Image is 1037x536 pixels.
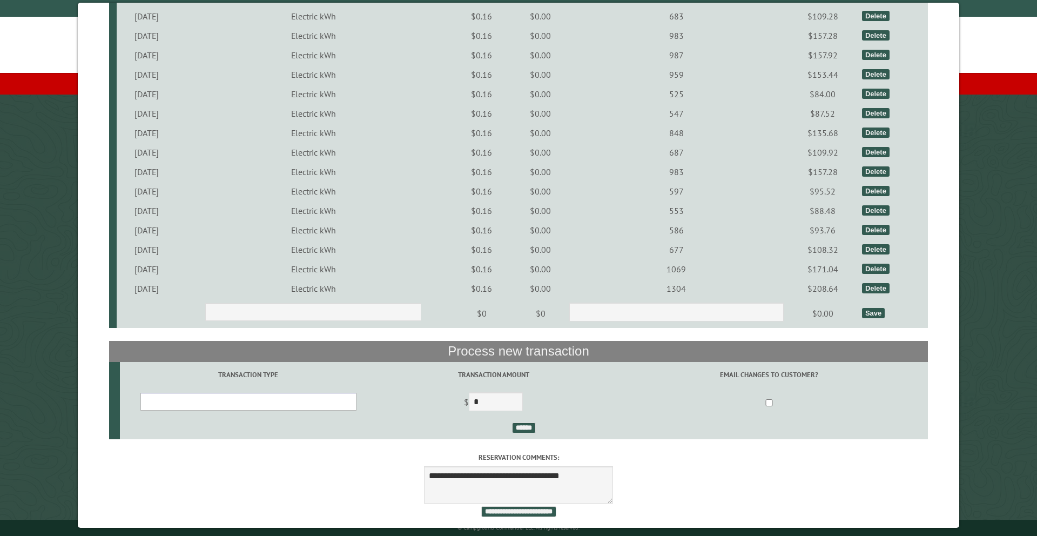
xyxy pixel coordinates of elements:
td: Electric kWh [177,6,449,26]
td: Electric kWh [177,220,449,240]
td: $0 [449,298,514,329]
div: Save [862,308,885,318]
td: $93.76 [785,220,860,240]
div: Delete [862,30,890,41]
td: [DATE] [117,162,177,182]
td: $0.16 [449,259,514,279]
td: $135.68 [785,123,860,143]
td: $208.64 [785,279,860,298]
td: Electric kWh [177,65,449,84]
td: $0.16 [449,162,514,182]
td: $0.16 [449,201,514,220]
td: $0.16 [449,26,514,45]
td: 687 [567,143,785,162]
td: $157.92 [785,45,860,65]
div: Delete [862,264,890,274]
td: Electric kWh [177,240,449,259]
td: $0.00 [514,104,567,123]
td: $0.00 [514,45,567,65]
td: $0.00 [514,65,567,84]
td: $0.00 [514,143,567,162]
div: Delete [862,166,890,177]
label: Transaction Type [122,370,375,380]
div: Delete [862,225,890,235]
div: Delete [862,147,890,157]
td: $153.44 [785,65,860,84]
td: [DATE] [117,201,177,220]
td: $0.00 [514,123,567,143]
td: Electric kWh [177,123,449,143]
td: 525 [567,84,785,104]
small: © Campground Commander LLC. All rights reserved. [457,524,580,531]
label: Reservation comments: [109,452,928,463]
td: Electric kWh [177,279,449,298]
td: $88.48 [785,201,860,220]
label: Transaction Amount [379,370,609,380]
div: Delete [862,108,890,118]
td: [DATE] [117,240,177,259]
td: $0.16 [449,84,514,104]
div: Delete [862,205,890,216]
td: Electric kWh [177,84,449,104]
td: [DATE] [117,45,177,65]
td: [DATE] [117,84,177,104]
td: Electric kWh [177,259,449,279]
td: $0.00 [514,162,567,182]
td: $0.16 [449,123,514,143]
td: Electric kWh [177,143,449,162]
td: $0.00 [514,240,567,259]
td: 586 [567,220,785,240]
td: $0 [514,298,567,329]
td: Electric kWh [177,182,449,201]
td: $0.00 [514,84,567,104]
td: 677 [567,240,785,259]
td: $171.04 [785,259,860,279]
div: Delete [862,186,890,196]
div: Delete [862,69,890,79]
td: $0.16 [449,143,514,162]
td: $95.52 [785,182,860,201]
td: [DATE] [117,259,177,279]
td: $87.52 [785,104,860,123]
td: $0.00 [514,279,567,298]
th: Process new transaction [109,341,928,361]
td: Electric kWh [177,104,449,123]
td: [DATE] [117,220,177,240]
td: 547 [567,104,785,123]
td: 683 [567,6,785,26]
td: $109.28 [785,6,860,26]
td: $157.28 [785,26,860,45]
td: $0.00 [514,201,567,220]
td: [DATE] [117,26,177,45]
td: 553 [567,201,785,220]
td: 848 [567,123,785,143]
td: Electric kWh [177,26,449,45]
td: 959 [567,65,785,84]
td: [DATE] [117,123,177,143]
div: Delete [862,128,890,138]
td: $0.00 [514,26,567,45]
div: Delete [862,283,890,293]
td: $0.00 [785,298,860,329]
td: 1069 [567,259,785,279]
td: $157.28 [785,162,860,182]
label: Email changes to customer? [612,370,926,380]
div: Delete [862,89,890,99]
td: 983 [567,162,785,182]
td: 987 [567,45,785,65]
td: [DATE] [117,6,177,26]
td: $0.00 [514,6,567,26]
td: 1304 [567,279,785,298]
td: [DATE] [117,104,177,123]
td: Electric kWh [177,45,449,65]
td: Electric kWh [177,201,449,220]
td: $0.16 [449,279,514,298]
td: $84.00 [785,84,860,104]
div: Delete [862,50,890,60]
td: $0.00 [514,220,567,240]
td: $0.16 [449,6,514,26]
td: $0.00 [514,182,567,201]
td: 983 [567,26,785,45]
td: $0.16 [449,65,514,84]
td: [DATE] [117,143,177,162]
